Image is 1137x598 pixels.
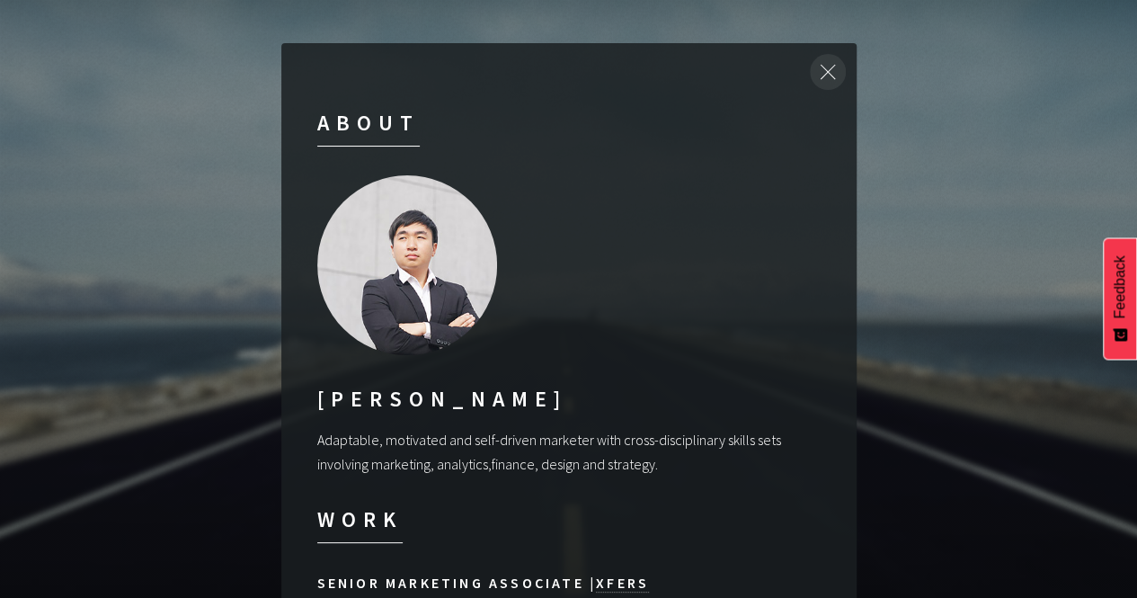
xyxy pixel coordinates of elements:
[1112,255,1128,318] span: Feedback
[317,504,403,543] h2: Work
[317,428,821,476] p: Adaptable, motivated and self-driven marketer with cross-disciplinary skills sets involving marke...
[317,384,821,415] h2: [PERSON_NAME]
[317,108,420,147] h2: About
[596,574,649,593] a: Xfers
[1103,237,1137,360] button: Feedback - Show survey
[317,572,821,594] h3: Senior Marketing Associate |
